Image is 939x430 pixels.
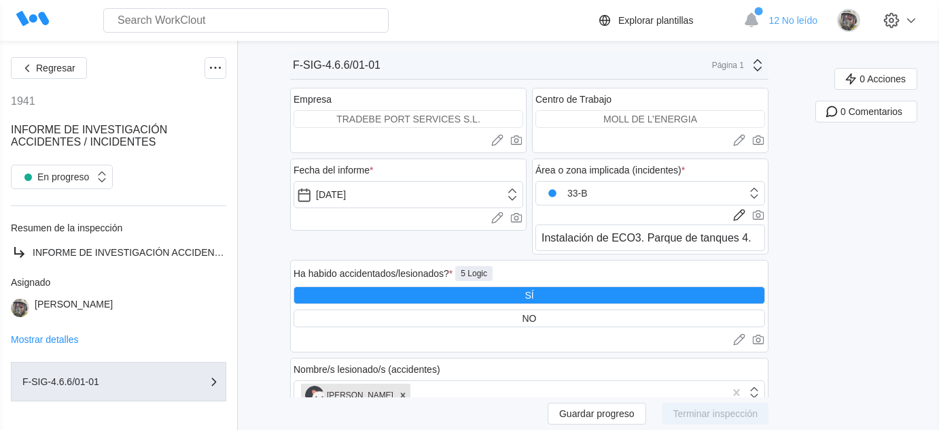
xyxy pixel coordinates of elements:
span: Guardar progreso [559,409,635,418]
button: Terminar inspección [662,403,769,425]
span: INFORME DE INVESTIGACIÓN ACCIDENTES / INCIDENTES [11,124,167,148]
img: cat.png [305,386,324,405]
span: INFORME DE INVESTIGACIÓN ACCIDENTES / INCIDENTES [33,247,298,258]
div: NO [522,313,537,324]
div: MOLL DE L’ENERGIA [603,114,697,125]
button: Mostrar detalles [11,335,79,344]
div: Ha habido accidentados/lesionados? [294,268,453,279]
span: 0 Acciones [860,74,906,84]
div: TRADEBE PORT SERVICES S.L. [336,114,480,125]
div: Centro de Trabajo [535,94,612,105]
div: 5 Logic [455,266,493,281]
div: [PERSON_NAME] [35,299,113,317]
button: Guardar progreso [548,403,646,425]
textarea: Instalación de ECO3. Parque de tanques 4. [535,225,765,251]
div: Asignado [11,277,226,288]
div: Área o zona implicada (incidentes) [535,165,685,176]
div: 33-B [543,184,588,203]
input: Seleccionar fecha [294,181,523,208]
div: SÍ [525,290,533,301]
div: Nombre/s lesionado/s (accidentes) [294,364,440,375]
div: Explorar plantillas [618,15,694,26]
div: [PERSON_NAME] [305,386,393,405]
button: 0 Comentarios [815,101,917,122]
div: Empresa [294,94,332,105]
a: INFORME DE INVESTIGACIÓN ACCIDENTES / INCIDENTES [11,244,226,261]
input: Search WorkClout [103,8,389,33]
img: 2f847459-28ef-4a61-85e4-954d408df519.jpg [837,9,860,32]
button: 0 Acciones [834,68,917,90]
img: 2f847459-28ef-4a61-85e4-954d408df519.jpg [11,299,29,317]
div: Resumen de la inspección [11,222,226,233]
span: Terminar inspección [673,409,758,418]
div: En progreso [18,167,89,186]
span: 12 No leído [768,15,817,26]
a: Explorar plantillas [597,12,737,29]
span: 0 Comentarios [840,107,902,116]
button: F-SIG-4.6.6/01-01 [11,362,226,401]
div: Página 1 [710,61,744,70]
div: 1941 [11,95,35,107]
span: Regresar [36,63,75,73]
div: F-SIG-4.6.6/01-01 [22,377,158,386]
div: Fecha del informe [294,165,374,176]
button: Regresar [11,57,87,79]
div: F-SIG-4.6.6/01-01 [293,59,380,71]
